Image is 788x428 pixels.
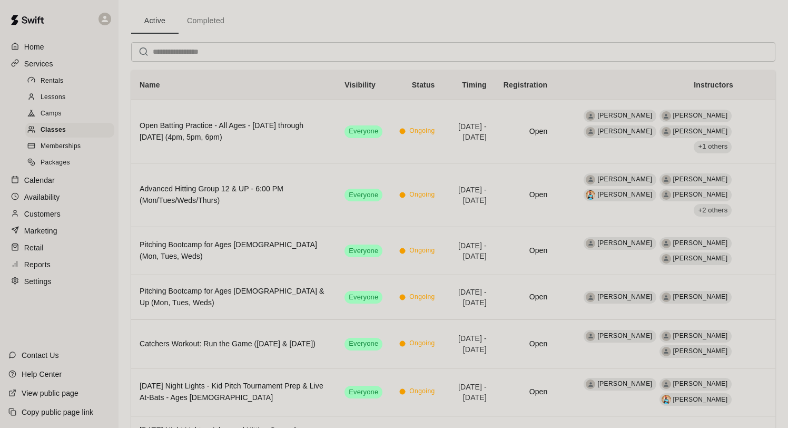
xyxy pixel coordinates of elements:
[41,125,66,135] span: Classes
[140,120,328,143] h6: Open Batting Practice - All Ages - [DATE] through [DATE] (4pm, 5pm, 6pm)
[344,293,382,303] span: Everyone
[24,226,57,236] p: Marketing
[673,176,728,183] span: [PERSON_NAME]
[8,56,110,72] a: Services
[344,338,382,351] div: This service is visible to all of your customers
[344,386,382,398] div: This service is visible to all of your customers
[344,81,376,89] b: Visibility
[673,128,728,135] span: [PERSON_NAME]
[504,291,547,303] h6: Open
[41,158,70,168] span: Packages
[25,106,119,122] a: Camps
[25,90,114,105] div: Lessons
[597,191,652,198] span: [PERSON_NAME]
[504,338,547,350] h6: Open
[662,380,671,389] div: Gavin Lindsey
[504,386,547,398] h6: Open
[8,39,110,55] a: Home
[344,245,382,257] div: This service is visible to all of your customers
[662,175,671,184] div: Steven Rivas
[504,189,547,201] h6: Open
[8,274,110,289] a: Settings
[412,81,435,89] b: Status
[586,332,595,341] div: Tony Wyss
[662,347,671,356] div: Reed Hodges
[25,89,119,105] a: Lessons
[662,332,671,341] div: Cody Nguyen
[24,259,51,270] p: Reports
[662,395,671,404] div: Derelle Owens
[8,172,110,188] a: Calendar
[662,190,671,200] div: Tyler Hamilton
[673,380,728,387] span: [PERSON_NAME]
[140,338,328,350] h6: Catchers Workout: Run the Game ([DATE] & [DATE])
[444,275,495,320] td: [DATE] - [DATE]
[462,81,487,89] b: Timing
[131,8,179,34] button: Active
[662,111,671,121] div: Gavin Lindsey
[344,190,382,200] span: Everyone
[597,332,652,339] span: [PERSON_NAME]
[344,189,382,201] div: This service is visible to all of your customers
[25,74,114,89] div: Rentals
[24,42,44,52] p: Home
[597,239,652,247] span: [PERSON_NAME]
[344,246,382,256] span: Everyone
[662,254,671,264] div: Tony Wyss
[8,240,110,256] a: Retail
[24,276,52,287] p: Settings
[25,73,119,89] a: Rentals
[24,59,53,69] p: Services
[179,8,233,34] button: Completed
[444,320,495,368] td: [DATE] - [DATE]
[662,127,671,137] div: Cody Nguyen
[673,293,728,300] span: [PERSON_NAME]
[597,293,652,300] span: [PERSON_NAME]
[504,245,547,257] h6: Open
[662,239,671,248] div: Tyler Hamilton
[586,175,595,184] div: Tony Wyss
[673,112,728,119] span: [PERSON_NAME]
[24,175,55,186] p: Calendar
[25,155,119,171] a: Packages
[344,127,382,137] span: Everyone
[586,190,595,200] img: Derelle Owens
[22,388,78,398] p: View public page
[673,255,728,262] span: [PERSON_NAME]
[409,246,435,256] span: Ongoing
[22,350,59,361] p: Contact Us
[41,141,81,152] span: Memberships
[409,386,435,397] span: Ongoing
[444,163,495,227] td: [DATE] - [DATE]
[140,286,328,309] h6: Pitching Bootcamp for Ages [DEMOGRAPHIC_DATA] & Up (Mon, Tues, Weds)
[597,176,652,183] span: [PERSON_NAME]
[41,92,66,103] span: Lessons
[8,257,110,273] a: Reports
[344,125,382,138] div: This service is visible to all of your customers
[8,189,110,205] a: Availability
[586,127,595,137] div: Tyler Hamilton
[409,338,435,349] span: Ongoing
[41,109,62,119] span: Camps
[8,223,110,239] a: Marketing
[25,122,119,139] a: Classes
[24,209,61,219] p: Customers
[140,183,328,207] h6: Advanced Hitting Group 12 & UP - 6:00 PM (Mon/Tues/Weds/Thurs)
[597,380,652,387] span: [PERSON_NAME]
[22,407,93,417] p: Copy public page link
[25,139,119,155] a: Memberships
[673,191,728,198] span: [PERSON_NAME]
[409,126,435,137] span: Ongoing
[597,112,652,119] span: [PERSON_NAME]
[597,128,652,135] span: [PERSON_NAME]
[444,100,495,163] td: [DATE] - [DATE]
[694,81,733,89] b: Instructors
[25,123,114,138] div: Classes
